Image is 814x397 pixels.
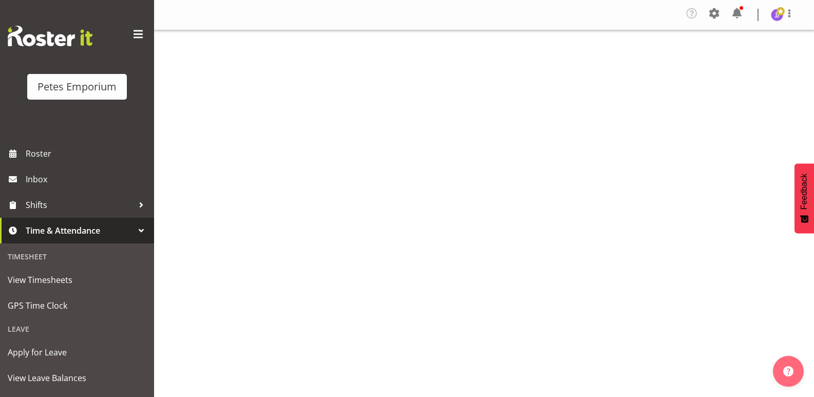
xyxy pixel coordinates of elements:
[783,366,793,376] img: help-xxl-2.png
[26,146,149,161] span: Roster
[8,298,146,313] span: GPS Time Clock
[26,197,134,213] span: Shifts
[3,339,152,365] a: Apply for Leave
[8,345,146,360] span: Apply for Leave
[3,267,152,293] a: View Timesheets
[771,9,783,21] img: janelle-jonkers702.jpg
[800,174,809,210] span: Feedback
[3,246,152,267] div: Timesheet
[37,79,117,94] div: Petes Emporium
[8,370,146,386] span: View Leave Balances
[794,163,814,233] button: Feedback - Show survey
[8,26,92,46] img: Rosterit website logo
[8,272,146,288] span: View Timesheets
[26,172,149,187] span: Inbox
[3,293,152,318] a: GPS Time Clock
[3,318,152,339] div: Leave
[26,223,134,238] span: Time & Attendance
[3,365,152,391] a: View Leave Balances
